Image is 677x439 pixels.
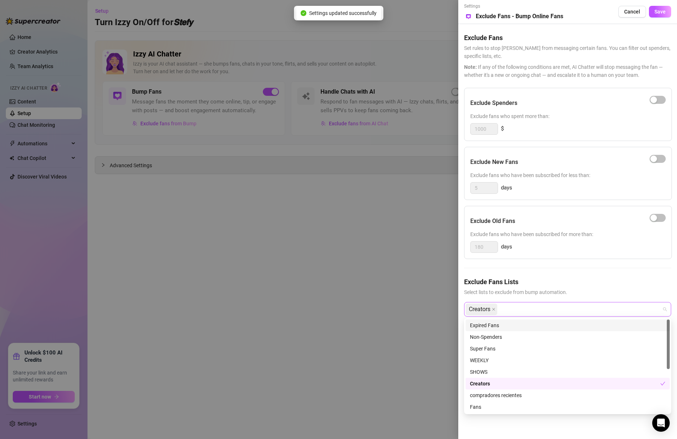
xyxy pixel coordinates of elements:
span: Exclude fans who have been subscribed for more than: [470,230,666,238]
h5: Exclude Old Fans [470,217,515,226]
div: compradores recientes [466,389,670,401]
h5: Exclude New Fans [470,158,518,166]
span: days [501,243,512,251]
div: WEEKLY [466,354,670,366]
span: check [660,381,665,386]
span: Creators [469,304,490,315]
span: Note: [464,64,477,70]
button: Cancel [618,6,646,17]
div: Creators [470,380,660,388]
span: $ [501,125,504,133]
span: If any of the following conditions are met, AI Chatter will stop messaging the fan — whether it's... [464,63,671,79]
div: Creators [466,378,670,389]
div: Super Fans [466,343,670,354]
button: Save [649,6,671,17]
div: Fans [470,403,665,411]
div: WEEKLY [470,356,665,364]
div: Expired Fans [466,320,670,331]
span: Creators [466,303,497,315]
span: Select lists to exclude from bump automation. [464,288,671,296]
h5: Exclude Fans - Bump Online Fans [476,12,563,21]
div: Expired Fans [470,321,665,329]
span: Cancel [624,9,640,15]
span: close [492,307,495,311]
span: Save [654,9,666,15]
h5: Exclude Fans [464,33,671,43]
h5: Exclude Spenders [470,99,517,107]
div: Open Intercom Messenger [652,414,670,432]
span: Set rules to stop [PERSON_NAME] from messaging certain fans. You can filter out spenders, specifi... [464,44,671,60]
div: Super Fans [470,345,665,353]
div: Fans [466,401,670,413]
span: Exclude fans who have been subscribed for less than: [470,171,666,179]
div: compradores recientes [470,391,665,399]
span: check-circle [300,10,306,16]
div: Non-Spenders [466,331,670,343]
span: days [501,184,512,192]
div: Non-Spenders [470,333,665,341]
span: Settings updated successfully [309,9,377,17]
h5: Exclude Fans Lists [464,277,671,287]
div: SHOWS [466,366,670,378]
span: Settings [464,3,563,10]
div: SHOWS [470,368,665,376]
span: Exclude fans who spent more than: [470,112,666,120]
